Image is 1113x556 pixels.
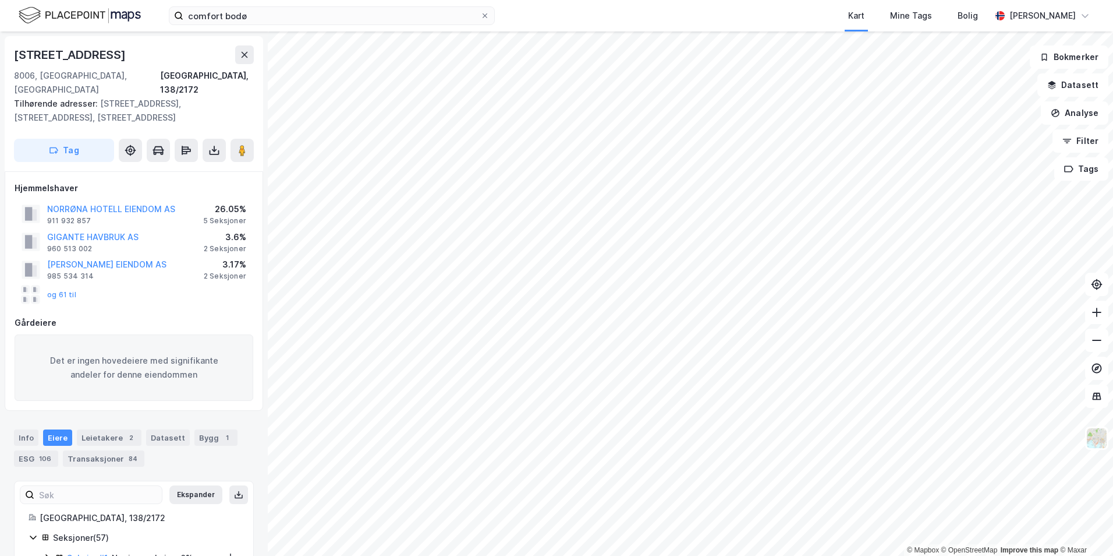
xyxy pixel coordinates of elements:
button: Analyse [1041,101,1108,125]
div: 3.6% [204,230,246,244]
div: 2 [125,432,137,444]
div: Bygg [194,430,238,446]
div: Mine Tags [890,9,932,23]
button: Filter [1052,129,1108,153]
img: Z [1086,427,1108,449]
div: 2 Seksjoner [204,244,246,254]
div: 8006, [GEOGRAPHIC_DATA], [GEOGRAPHIC_DATA] [14,69,160,97]
div: [STREET_ADDRESS], [STREET_ADDRESS], [STREET_ADDRESS] [14,97,244,125]
button: Datasett [1037,73,1108,97]
div: Hjemmelshaver [15,181,253,195]
div: Bolig [958,9,978,23]
button: Tag [14,139,114,162]
div: Kart [848,9,864,23]
div: 84 [126,453,140,464]
span: Tilhørende adresser: [14,98,100,108]
a: Improve this map [1001,546,1058,554]
div: 3.17% [204,258,246,272]
div: Seksjoner ( 57 ) [53,531,239,545]
div: Info [14,430,38,446]
div: [GEOGRAPHIC_DATA], 138/2172 [160,69,254,97]
div: 5 Seksjoner [203,216,246,226]
div: 960 513 002 [47,244,92,254]
div: [PERSON_NAME] [1009,9,1076,23]
div: Eiere [43,430,72,446]
button: Ekspander [169,485,222,504]
input: Søk [34,486,162,504]
div: [GEOGRAPHIC_DATA], 138/2172 [40,511,239,525]
div: ESG [14,451,58,467]
div: Transaksjoner [63,451,144,467]
button: Tags [1054,157,1108,181]
div: 106 [37,453,54,464]
a: OpenStreetMap [941,546,998,554]
div: Datasett [146,430,190,446]
button: Bokmerker [1030,45,1108,69]
div: 911 932 857 [47,216,91,226]
iframe: Chat Widget [1055,500,1113,556]
a: Mapbox [907,546,939,554]
div: 1 [221,432,233,444]
img: logo.f888ab2527a4732fd821a326f86c7f29.svg [19,5,141,26]
div: Leietakere [77,430,141,446]
div: 985 534 314 [47,272,94,281]
div: [STREET_ADDRESS] [14,45,128,64]
div: Det er ingen hovedeiere med signifikante andeler for denne eiendommen [15,335,253,401]
div: 26.05% [203,202,246,216]
div: Gårdeiere [15,316,253,330]
input: Søk på adresse, matrikkel, gårdeiere, leietakere eller personer [183,7,480,24]
div: 2 Seksjoner [204,272,246,281]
